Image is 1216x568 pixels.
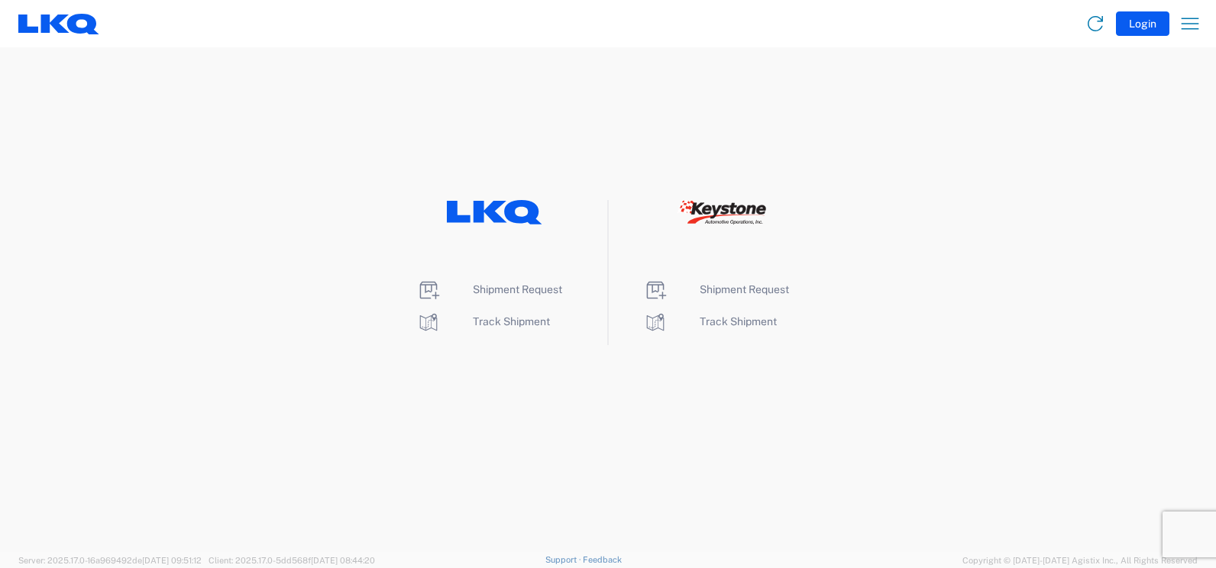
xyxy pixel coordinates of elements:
[1116,11,1169,36] button: Login
[473,315,550,328] span: Track Shipment
[473,283,562,295] span: Shipment Request
[416,283,562,295] a: Shipment Request
[545,555,584,564] a: Support
[700,315,777,328] span: Track Shipment
[142,556,202,565] span: [DATE] 09:51:12
[643,283,789,295] a: Shipment Request
[311,556,375,565] span: [DATE] 08:44:20
[962,553,1198,567] span: Copyright © [DATE]-[DATE] Agistix Inc., All Rights Reserved
[700,283,789,295] span: Shipment Request
[18,556,202,565] span: Server: 2025.17.0-16a969492de
[643,315,777,328] a: Track Shipment
[583,555,622,564] a: Feedback
[209,556,375,565] span: Client: 2025.17.0-5dd568f
[416,315,550,328] a: Track Shipment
